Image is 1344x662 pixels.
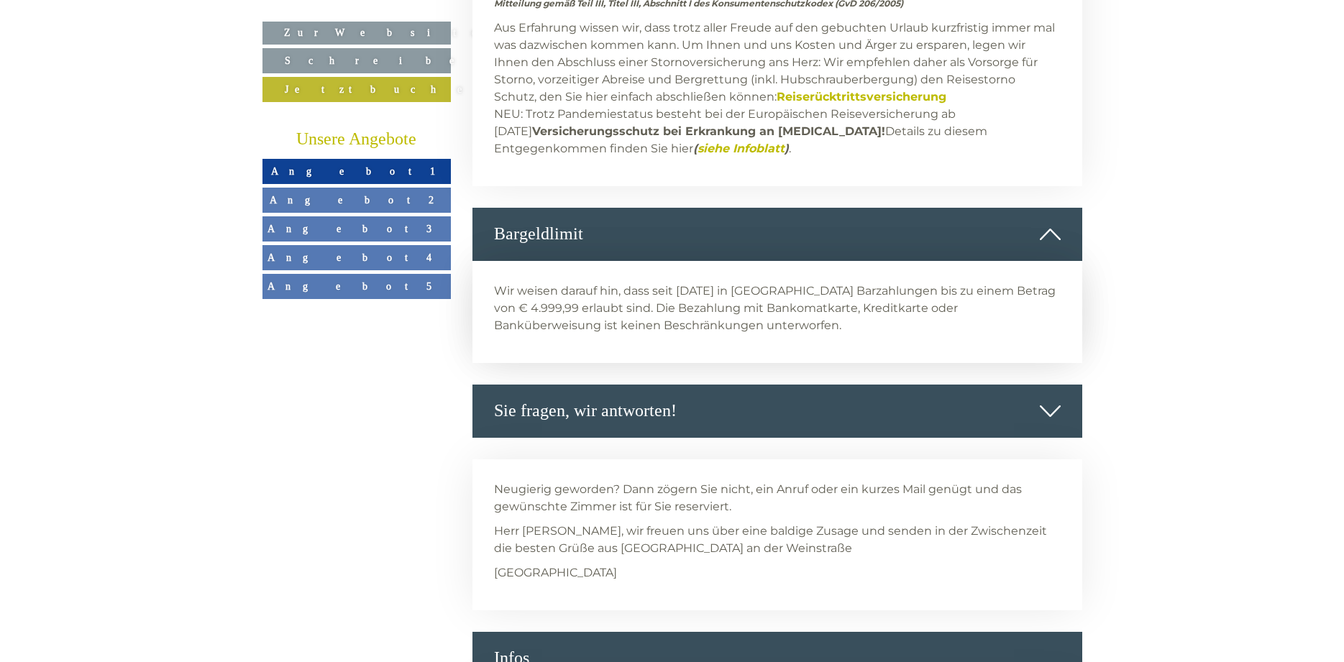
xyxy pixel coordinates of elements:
p: Herr [PERSON_NAME], wir freuen uns über eine baldige Zusage und senden in der Zwischenzeit die be... [494,523,1061,557]
p: Aus Erfahrung wissen wir, dass trotz aller Freude auf den gebuchten Urlaub kurzfristig immer mal ... [494,19,1061,157]
a: siehe Infoblatt [698,142,785,155]
a: Jetzt buchen [262,77,451,102]
p: Wir weisen darauf hin, dass seit [DATE] in [GEOGRAPHIC_DATA] Barzahlungen bis zu einem Betrag von... [494,282,1061,334]
a: Zur Website [262,22,451,45]
span: Angebot 1 [271,165,442,177]
div: Sie fragen, wir antworten! [472,385,1082,438]
div: Unsere Angebote [262,127,451,152]
span: Angebot 5 [268,280,457,292]
span: Angebot 3 [268,223,445,234]
span: Angebot 4 [268,252,445,263]
a: Schreiben Sie uns [262,48,451,73]
p: [GEOGRAPHIC_DATA] [494,564,1061,581]
span: Angebot 2 [270,194,444,206]
strong: Versicherungsschutz bei Erkrankung an [MEDICAL_DATA]! [532,124,885,138]
div: Bargeldlimit [472,208,1082,261]
p: Neugierig geworden? Dann zögern Sie nicht, ein Anruf oder ein kurzes Mail genügt und das gewünsch... [494,481,1061,515]
strong: ( ) [693,142,789,155]
a: Reiserücktrittsversicherung [777,90,946,104]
